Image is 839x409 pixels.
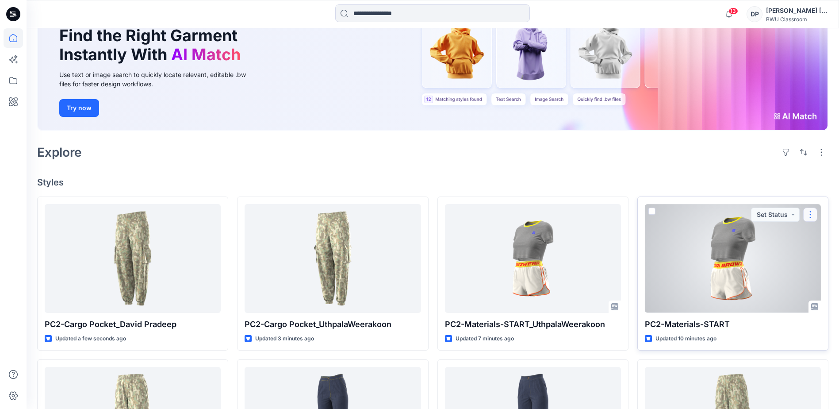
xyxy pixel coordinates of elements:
p: Updated a few seconds ago [55,334,126,343]
a: PC2-Materials-START [645,204,821,313]
h1: Find the Right Garment Instantly With [59,26,245,64]
p: Updated 10 minutes ago [655,334,716,343]
p: PC2-Materials-START [645,318,821,331]
div: DP [747,6,762,22]
p: PC2-Cargo Pocket_David Pradeep [45,318,221,331]
button: Try now [59,99,99,117]
p: Updated 7 minutes ago [456,334,514,343]
div: Use text or image search to quickly locate relevant, editable .bw files for faster design workflows. [59,70,258,89]
div: BWU Classroom [766,16,828,23]
p: Updated 3 minutes ago [255,334,314,343]
a: PC2-Materials-START_UthpalaWeerakoon [445,204,621,313]
p: PC2-Materials-START_UthpalaWeerakoon [445,318,621,331]
p: PC2-Cargo Pocket_UthpalaWeerakoon [245,318,421,331]
span: 13 [728,8,738,15]
div: [PERSON_NAME] [PERSON_NAME] [766,5,828,16]
h2: Explore [37,145,82,159]
a: PC2-Cargo Pocket_UthpalaWeerakoon [245,204,421,313]
h4: Styles [37,177,828,188]
span: AI Match [171,45,241,64]
a: PC2-Cargo Pocket_David Pradeep [45,204,221,313]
